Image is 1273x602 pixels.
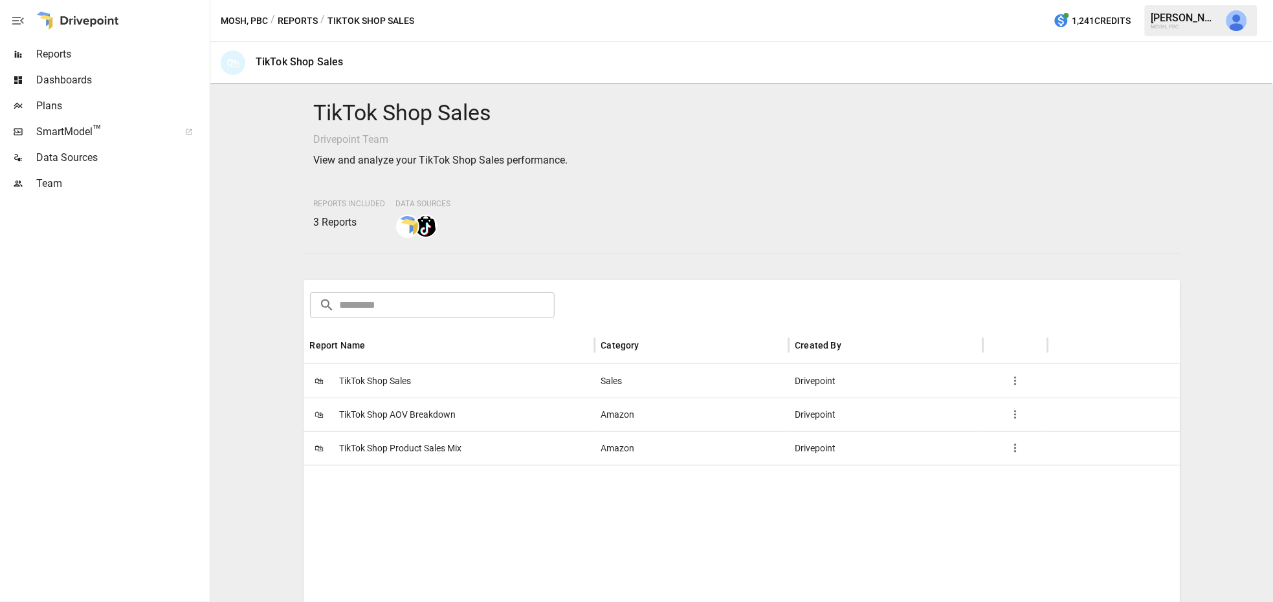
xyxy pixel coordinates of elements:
[278,13,318,29] button: Reports
[36,72,207,88] span: Dashboards
[795,340,842,350] div: Created By
[36,176,207,191] span: Team
[397,216,418,237] img: smart model
[93,122,102,138] span: ™
[1219,3,1255,39] button: Jeff Gamsey
[415,216,436,237] img: tiktok
[310,405,329,424] span: 🛍
[595,431,789,465] div: Amazon
[340,432,462,465] span: TikTok Shop Product Sales Mix
[314,132,1170,147] p: Drivepoint Team
[595,364,789,398] div: Sales
[314,199,386,208] span: Reports Included
[789,364,983,398] div: Drivepoint
[641,336,659,354] button: Sort
[310,340,366,350] div: Report Name
[1048,9,1136,33] button: 1,241Credits
[314,100,1170,127] h4: TikTok Shop Sales
[314,215,386,230] p: 3 Reports
[221,13,268,29] button: MOSH, PBC
[340,398,456,431] span: TikTok Shop AOV Breakdown
[36,150,207,166] span: Data Sources
[601,340,639,350] div: Category
[310,371,329,391] span: 🛍
[256,56,344,68] div: TikTok Shop Sales
[36,47,207,62] span: Reports
[320,13,325,29] div: /
[314,153,1170,168] p: View and analyze your TikTok Shop Sales performance.
[1226,10,1247,31] img: Jeff Gamsey
[1151,12,1219,24] div: [PERSON_NAME]
[340,365,412,398] span: TikTok Shop Sales
[221,50,245,75] div: 🛍
[310,438,329,458] span: 🛍
[789,398,983,431] div: Drivepoint
[789,431,983,465] div: Drivepoint
[595,398,789,431] div: Amazon
[1151,24,1219,30] div: MOSH, PBC
[36,124,171,140] span: SmartModel
[366,336,384,354] button: Sort
[1072,13,1131,29] span: 1,241 Credits
[36,98,207,114] span: Plans
[843,336,861,354] button: Sort
[271,13,275,29] div: /
[396,199,451,208] span: Data Sources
